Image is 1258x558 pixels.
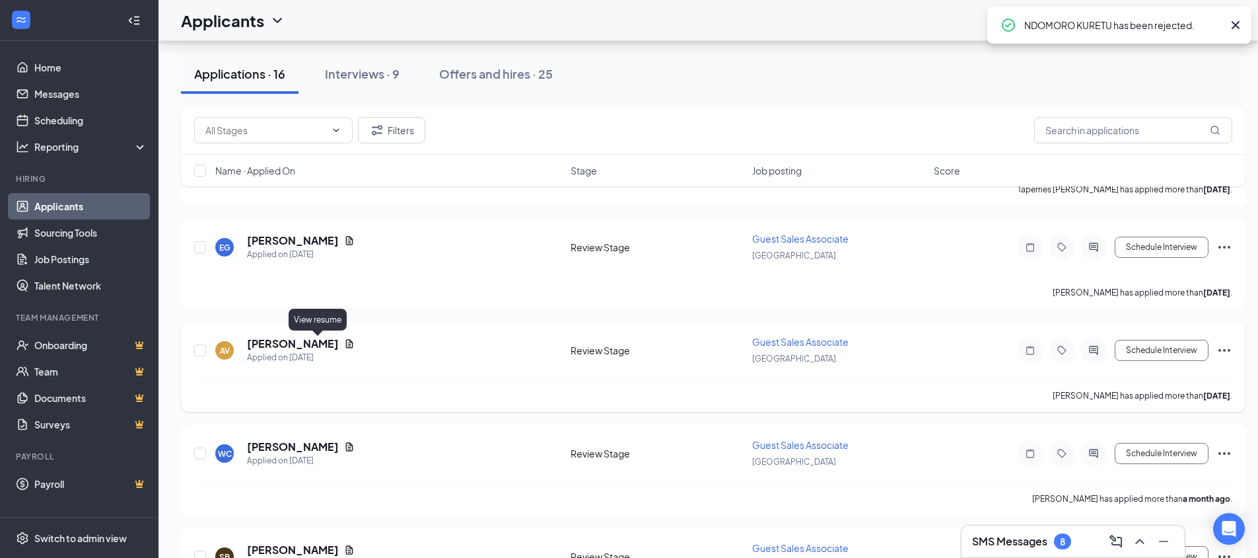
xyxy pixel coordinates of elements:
[439,65,553,82] div: Offers and hires · 25
[16,140,29,153] svg: Analysis
[34,411,147,438] a: SurveysCrown
[1203,288,1230,298] b: [DATE]
[1086,242,1101,253] svg: ActiveChat
[194,65,285,82] div: Applications · 16
[1105,531,1127,552] button: ComposeMessage
[1210,125,1220,136] svg: MagnifyingGlass
[181,9,264,32] h1: Applicants
[571,241,744,254] div: Review Stage
[752,336,849,348] span: Guest Sales Associate
[344,339,355,349] svg: Document
[219,242,230,253] div: EG
[16,451,145,462] div: Payroll
[752,164,802,177] span: Job posting
[1115,237,1208,258] button: Schedule Interview
[34,272,147,299] a: Talent Network
[1115,443,1208,464] button: Schedule Interview
[16,173,145,184] div: Hiring
[752,354,836,364] span: [GEOGRAPHIC_DATA]
[934,164,960,177] span: Score
[1115,340,1208,361] button: Schedule Interview
[1228,17,1243,33] svg: Cross
[34,471,147,497] a: PayrollCrown
[369,122,385,138] svg: Filter
[127,14,141,27] svg: Collapse
[16,312,145,323] div: Team Management
[247,351,355,364] div: Applied on [DATE]
[1153,531,1174,552] button: Minimize
[1216,446,1232,461] svg: Ellipses
[15,13,28,26] svg: WorkstreamLogo
[34,385,147,411] a: DocumentsCrown
[247,440,339,454] h5: [PERSON_NAME]
[1213,513,1245,545] div: Open Intercom Messenger
[34,358,147,385] a: TeamCrown
[752,457,836,467] span: [GEOGRAPHIC_DATA]
[325,65,400,82] div: Interviews · 9
[34,532,127,545] div: Switch to admin view
[1034,117,1232,143] input: Search in applications
[269,13,285,28] svg: ChevronDown
[1086,345,1101,356] svg: ActiveChat
[247,543,339,557] h5: [PERSON_NAME]
[1108,534,1124,549] svg: ComposeMessage
[1054,448,1070,459] svg: Tag
[344,442,355,452] svg: Document
[752,251,836,260] span: [GEOGRAPHIC_DATA]
[1203,391,1230,401] b: [DATE]
[1060,536,1065,547] div: 8
[34,107,147,134] a: Scheduling
[1024,17,1222,33] div: NDOMORO KURETU has been rejected.
[1132,534,1148,549] svg: ChevronUp
[972,534,1047,549] h3: SMS Messages
[1216,342,1232,358] svg: Ellipses
[16,532,29,545] svg: Settings
[331,125,341,136] svg: ChevronDown
[571,344,744,357] div: Review Stage
[1086,448,1101,459] svg: ActiveChat
[1129,531,1150,552] button: ChevronUp
[344,545,355,555] svg: Document
[34,54,147,81] a: Home
[752,542,849,554] span: Guest Sales Associate
[571,164,597,177] span: Stage
[1053,390,1232,401] p: [PERSON_NAME] has applied more than .
[215,164,295,177] span: Name · Applied On
[247,454,355,467] div: Applied on [DATE]
[1022,242,1038,253] svg: Note
[358,117,425,143] button: Filter Filters
[289,309,347,331] div: View resume
[1183,494,1230,504] b: a month ago
[220,345,230,356] div: AV
[247,233,339,248] h5: [PERSON_NAME]
[1156,534,1171,549] svg: Minimize
[1216,239,1232,255] svg: Ellipses
[247,337,339,351] h5: [PERSON_NAME]
[1032,493,1232,504] p: [PERSON_NAME] has applied more than .
[34,140,148,153] div: Reporting
[1022,448,1038,459] svg: Note
[1054,345,1070,356] svg: Tag
[752,439,849,451] span: Guest Sales Associate
[1000,17,1016,33] svg: CheckmarkCircle
[344,235,355,246] svg: Document
[218,448,232,459] div: WC
[34,193,147,219] a: Applicants
[205,123,326,138] input: All Stages
[1053,287,1232,298] p: [PERSON_NAME] has applied more than .
[1022,345,1038,356] svg: Note
[34,332,147,358] a: OnboardingCrown
[34,219,147,246] a: Sourcing Tools
[1054,242,1070,253] svg: Tag
[34,81,147,107] a: Messages
[752,233,849,245] span: Guest Sales Associate
[34,246,147,272] a: Job Postings
[247,248,355,261] div: Applied on [DATE]
[571,447,744,460] div: Review Stage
